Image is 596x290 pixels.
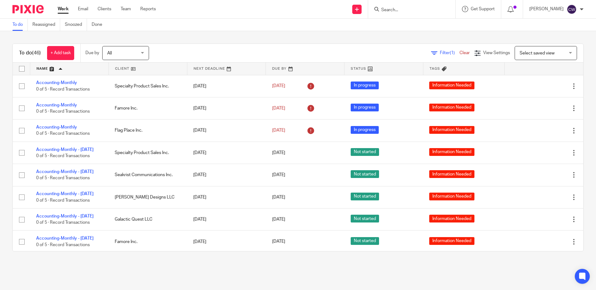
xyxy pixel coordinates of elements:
[187,164,266,186] td: [DATE]
[429,215,474,222] span: Information Needed
[36,170,94,174] a: Accounting-Monthly - [DATE]
[351,148,379,156] span: Not started
[121,6,131,12] a: Team
[12,5,44,13] img: Pixie
[351,82,379,89] span: In progress
[98,6,111,12] a: Clients
[92,19,107,31] a: Done
[440,51,459,55] span: Filter
[19,50,41,56] h1: To do
[187,208,266,231] td: [DATE]
[32,19,60,31] a: Reassigned
[459,51,470,55] a: Clear
[108,164,187,186] td: Seakrist Communications Inc.
[108,142,187,164] td: Specialty Product Sales Inc.
[429,104,474,111] span: Information Needed
[272,240,285,244] span: [DATE]
[140,6,156,12] a: Reports
[272,195,285,199] span: [DATE]
[272,106,285,110] span: [DATE]
[429,82,474,89] span: Information Needed
[108,75,187,97] td: Specialty Product Sales Inc.
[567,4,577,14] img: svg%3E
[47,46,74,60] a: + Add task
[351,104,379,111] span: In progress
[187,142,266,164] td: [DATE]
[430,67,440,70] span: Tags
[187,75,266,97] td: [DATE]
[351,215,379,222] span: Not started
[483,51,510,55] span: View Settings
[108,97,187,119] td: Famore Inc.
[520,51,555,55] span: Select saved view
[107,51,112,55] span: All
[108,119,187,142] td: Flag Place Inc.
[429,170,474,178] span: Information Needed
[36,81,77,85] a: Accounting-Monthly
[429,126,474,134] span: Information Needed
[272,173,285,177] span: [DATE]
[108,231,187,253] td: Famore Inc.
[36,87,90,91] span: 0 of 5 · Record Transactions
[429,148,474,156] span: Information Needed
[65,19,87,31] a: Snoozed
[36,214,94,218] a: Accounting-Monthly - [DATE]
[381,7,437,13] input: Search
[108,208,187,231] td: Galactic Quest LLC
[351,170,379,178] span: Not started
[36,125,77,129] a: Accounting-Monthly
[36,192,94,196] a: Accounting-Monthly - [DATE]
[471,7,495,11] span: Get Support
[58,6,69,12] a: Work
[187,231,266,253] td: [DATE]
[36,243,90,247] span: 0 of 5 · Record Transactions
[272,151,285,155] span: [DATE]
[36,236,94,241] a: Accounting-Monthly - [DATE]
[272,217,285,222] span: [DATE]
[36,147,94,152] a: Accounting-Monthly - [DATE]
[351,193,379,200] span: Not started
[272,84,285,88] span: [DATE]
[108,186,187,208] td: [PERSON_NAME] Designs LLC
[36,220,90,225] span: 0 of 5 · Record Transactions
[36,154,90,158] span: 0 of 5 · Record Transactions
[187,119,266,142] td: [DATE]
[85,50,99,56] p: Due by
[429,193,474,200] span: Information Needed
[429,237,474,245] span: Information Needed
[351,126,379,134] span: In progress
[36,109,90,114] span: 0 of 5 · Record Transactions
[187,186,266,208] td: [DATE]
[36,103,77,107] a: Accounting-Monthly
[36,176,90,180] span: 0 of 5 · Record Transactions
[32,50,41,55] span: (46)
[272,128,285,133] span: [DATE]
[12,19,28,31] a: To do
[187,97,266,119] td: [DATE]
[351,237,379,245] span: Not started
[78,6,88,12] a: Email
[36,198,90,203] span: 0 of 5 · Record Transactions
[36,132,90,136] span: 0 of 5 · Record Transactions
[450,51,455,55] span: (1)
[529,6,564,12] p: [PERSON_NAME]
